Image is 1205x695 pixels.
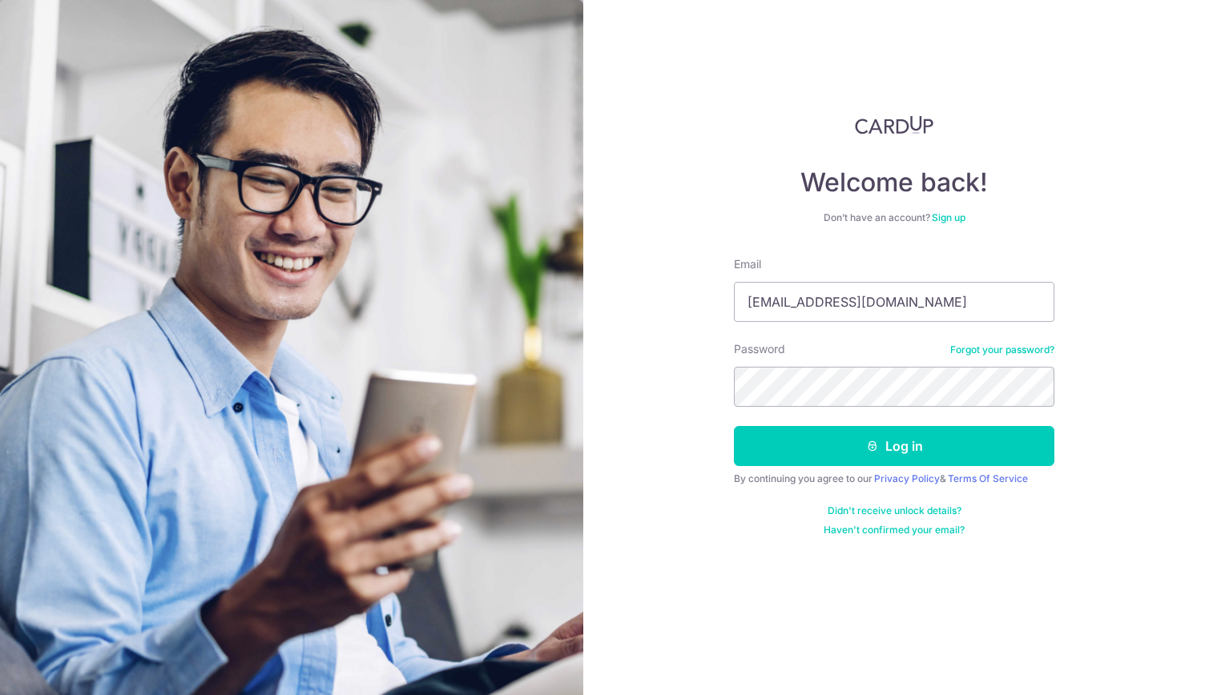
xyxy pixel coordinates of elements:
[734,341,785,357] label: Password
[734,256,761,272] label: Email
[734,282,1054,322] input: Enter your Email
[932,211,965,223] a: Sign up
[824,524,965,536] a: Haven't confirmed your email?
[874,472,940,484] a: Privacy Policy
[734,211,1054,224] div: Don’t have an account?
[828,504,961,517] a: Didn't receive unlock details?
[734,426,1054,466] button: Log in
[855,115,933,135] img: CardUp Logo
[950,343,1054,356] a: Forgot your password?
[734,167,1054,199] h4: Welcome back!
[948,472,1028,484] a: Terms Of Service
[734,472,1054,485] div: By continuing you agree to our &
